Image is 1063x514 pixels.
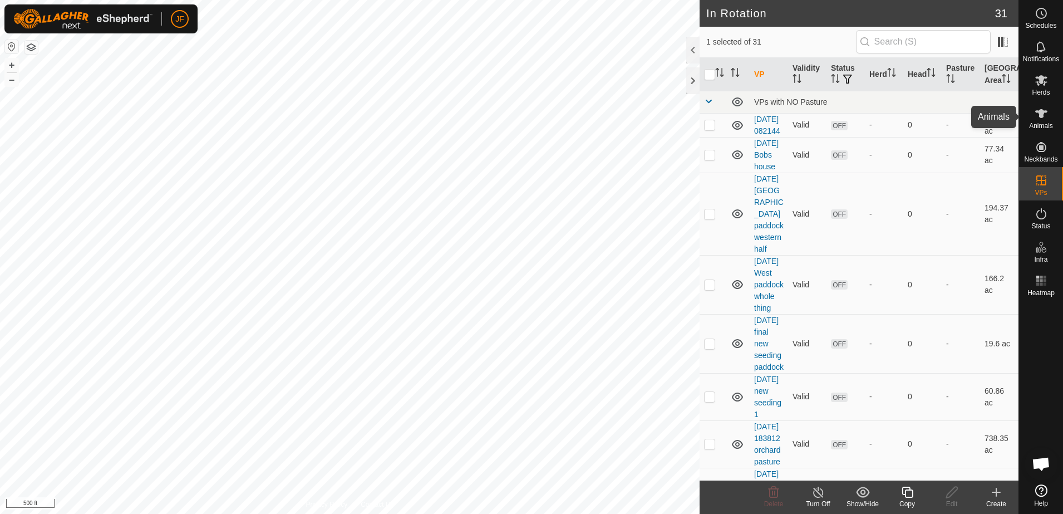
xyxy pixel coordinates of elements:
div: Turn Off [796,499,840,509]
span: Notifications [1023,56,1059,62]
p-sorticon: Activate to sort [946,76,955,85]
a: [DATE] [GEOGRAPHIC_DATA] paddock western half [754,174,784,253]
div: - [869,338,899,350]
td: 70.75 ac [980,113,1018,137]
img: Gallagher Logo [13,9,152,29]
div: - [869,391,899,403]
span: OFF [831,209,848,219]
button: – [5,73,18,86]
a: Contact Us [361,500,393,510]
p-sorticon: Activate to sort [715,70,724,79]
p-sorticon: Activate to sort [793,76,801,85]
th: Herd [865,58,903,91]
span: Herds [1032,89,1050,96]
td: 60.86 ac [980,373,1018,420]
span: Help [1034,500,1048,507]
td: - [942,113,980,137]
p-sorticon: Activate to sort [927,70,936,79]
td: Valid [788,173,826,255]
span: Infra [1034,256,1047,263]
span: Delete [764,500,784,508]
a: Open chat [1025,447,1058,481]
a: [DATE] West paddock whole thing [754,257,784,312]
a: [DATE] 082144 [754,115,780,135]
div: VPs with NO Pasture [754,97,1014,106]
a: [DATE] new seeding 1 [754,375,781,419]
div: Create [974,499,1018,509]
td: - [942,373,980,420]
button: Map Layers [24,41,38,54]
span: Status [1031,223,1050,229]
a: Help [1019,480,1063,511]
td: 0 [903,173,942,255]
td: 194.37 ac [980,173,1018,255]
td: - [942,173,980,255]
div: - [869,119,899,131]
td: 0 [903,255,942,314]
button: Reset Map [5,40,18,53]
td: - [942,420,980,468]
span: Animals [1029,123,1053,129]
td: Valid [788,255,826,314]
span: VPs [1035,189,1047,196]
p-sorticon: Activate to sort [1002,76,1011,85]
span: JF [175,13,184,25]
h2: In Rotation [706,7,995,20]
button: + [5,58,18,72]
td: Valid [788,373,826,420]
span: 31 [995,5,1007,22]
a: [DATE] Bobs house [754,139,779,171]
td: 738.35 ac [980,420,1018,468]
div: Copy [885,499,929,509]
td: 0 [903,137,942,173]
td: 77.34 ac [980,137,1018,173]
th: VP [750,58,788,91]
span: OFF [831,280,848,290]
div: - [869,149,899,161]
td: - [942,314,980,373]
div: Show/Hide [840,499,885,509]
p-sorticon: Activate to sort [831,76,840,85]
td: 19.6 ac [980,314,1018,373]
th: [GEOGRAPHIC_DATA] Area [980,58,1018,91]
span: OFF [831,339,848,349]
th: Validity [788,58,826,91]
td: 0 [903,113,942,137]
td: 166.2 ac [980,255,1018,314]
span: OFF [831,121,848,130]
span: Neckbands [1024,156,1057,163]
td: Valid [788,420,826,468]
td: Valid [788,137,826,173]
td: 0 [903,420,942,468]
span: 1 selected of 31 [706,36,856,48]
p-sorticon: Activate to sort [731,70,740,79]
span: OFF [831,440,848,449]
td: Valid [788,314,826,373]
div: - [869,438,899,450]
div: - [869,279,899,291]
div: Edit [929,499,974,509]
input: Search (S) [856,30,991,53]
td: 0 [903,314,942,373]
th: Pasture [942,58,980,91]
a: [DATE] 183812 orchard pasture [754,422,780,466]
span: Heatmap [1027,290,1055,296]
td: - [942,255,980,314]
span: OFF [831,150,848,160]
td: - [942,137,980,173]
span: Schedules [1025,22,1056,29]
div: - [869,208,899,220]
span: OFF [831,393,848,402]
td: 0 [903,373,942,420]
a: [DATE] final new seeding paddock [754,316,784,371]
th: Head [903,58,942,91]
td: Valid [788,113,826,137]
p-sorticon: Activate to sort [887,70,896,79]
a: Privacy Policy [306,500,347,510]
th: Status [826,58,865,91]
